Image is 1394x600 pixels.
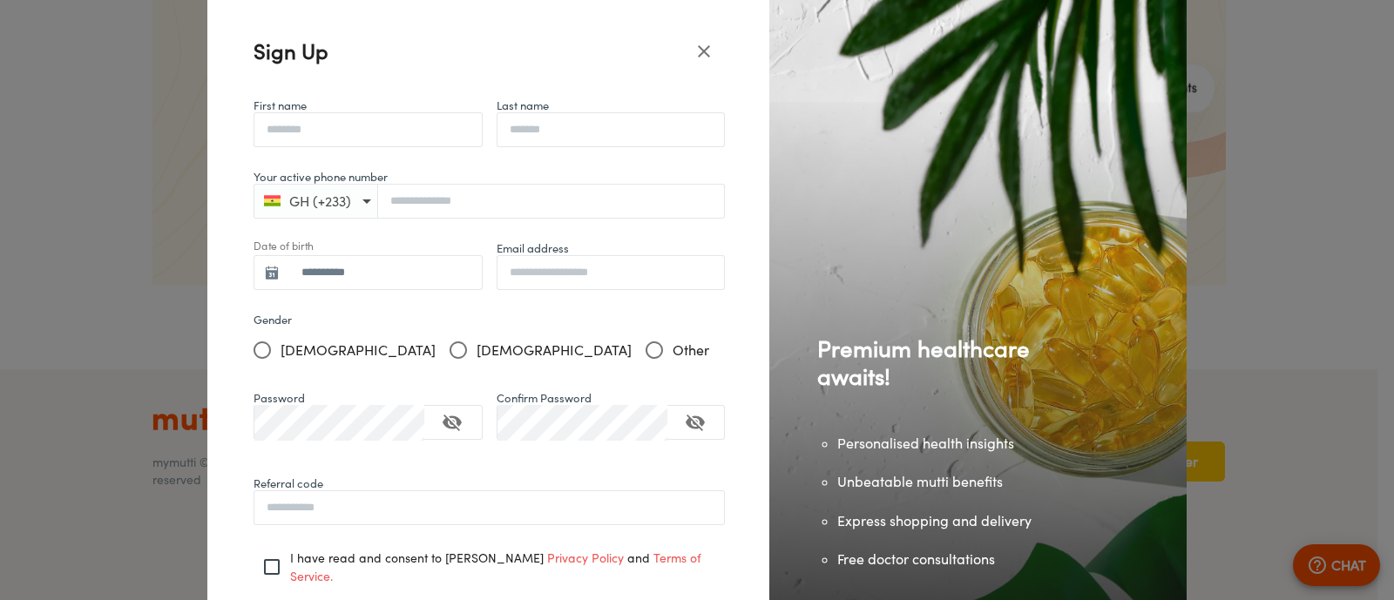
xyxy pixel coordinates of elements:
[281,340,436,361] span: [DEMOGRAPHIC_DATA]
[547,550,624,565] a: Privacy Policy
[254,97,307,114] label: First name
[673,340,709,361] span: Other
[837,511,1060,531] li: Express shopping and delivery
[497,389,592,407] label: Confirm Password
[837,434,1060,454] li: Personalised health insights
[497,239,569,257] label: Email address
[431,401,473,443] button: toggle password visibility
[254,255,289,290] button: change date
[254,36,683,67] p: Sign Up
[265,266,279,280] img: Calender
[290,549,725,585] p: I have read and consent to [PERSON_NAME] and
[497,97,549,114] label: Last name
[254,389,305,407] label: Password
[477,340,632,361] span: [DEMOGRAPHIC_DATA]
[837,549,1060,570] li: Free doctor consultations
[683,30,725,72] button: close
[837,472,1060,492] li: Unbeatable mutti benefits
[254,311,725,328] label: Gender
[254,332,725,368] div: gender
[674,401,716,443] button: toggle confirm password visibility
[254,475,323,492] label: Referral code
[257,189,371,213] button: GH (+233)
[254,241,314,252] label: Date of birth
[817,334,1060,390] p: Premium healthcare awaits!
[254,168,388,185] label: Your active phone number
